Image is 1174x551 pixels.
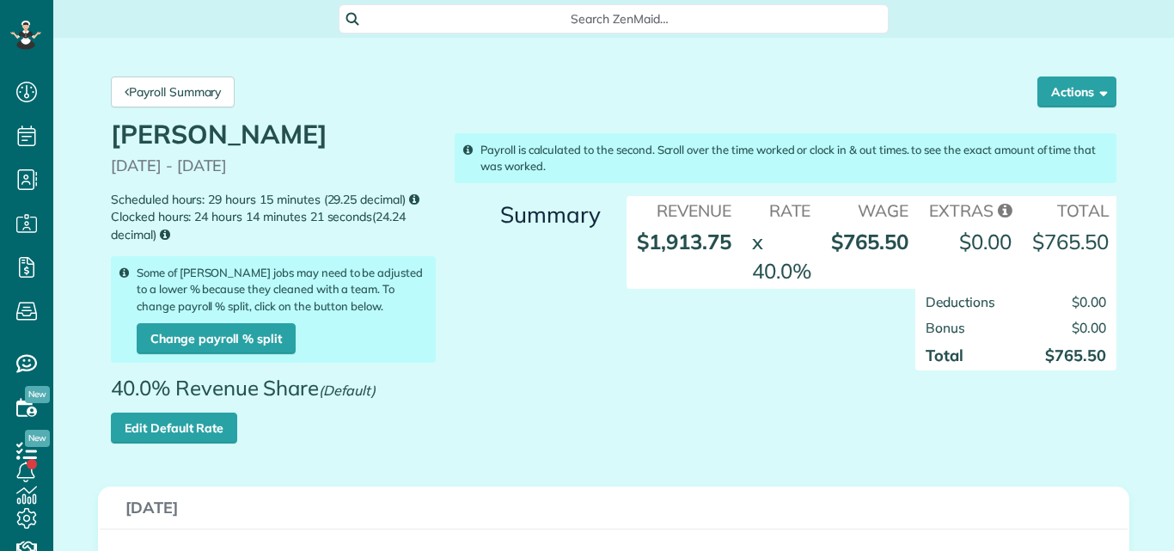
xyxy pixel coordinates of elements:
[1045,346,1106,365] strong: $765.50
[319,382,376,399] em: (Default)
[111,191,436,244] small: Scheduled hours: 29 hours 15 minutes (29.25 decimal) Clocked hours: 24 hours 14 minutes 21 second...
[111,256,436,362] div: Some of [PERSON_NAME] jobs may need to be adjusted to a lower % because they cleaned with a team....
[455,133,1116,183] div: Payroll is calculated to the second. Scroll over the time worked or clock in & out times. to see ...
[821,196,919,223] th: Wage
[919,196,1022,223] th: Extras
[742,196,822,223] th: Rate
[926,319,965,336] span: Bonus
[926,293,995,310] span: Deductions
[831,229,908,254] strong: $765.50
[111,413,237,444] a: Edit Default Rate
[111,120,436,149] h1: [PERSON_NAME]
[637,229,731,254] strong: $1,913.75
[137,323,296,354] a: Change payroll % split
[25,430,50,447] span: New
[111,377,384,413] span: 40.0% Revenue Share
[1032,229,1109,254] strong: $765.50
[25,386,50,403] span: New
[1072,319,1106,336] span: $0.00
[1022,196,1119,223] th: Total
[627,196,742,223] th: Revenue
[752,256,811,285] div: 40.0%
[926,346,963,365] strong: Total
[455,203,601,228] h3: Summary
[959,227,1012,256] div: $0.00
[125,499,1102,517] h3: [DATE]
[1037,77,1116,107] button: Actions
[111,77,235,107] a: Payroll Summary
[1072,293,1106,310] span: $0.00
[752,227,763,256] div: x
[111,157,436,174] p: [DATE] - [DATE]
